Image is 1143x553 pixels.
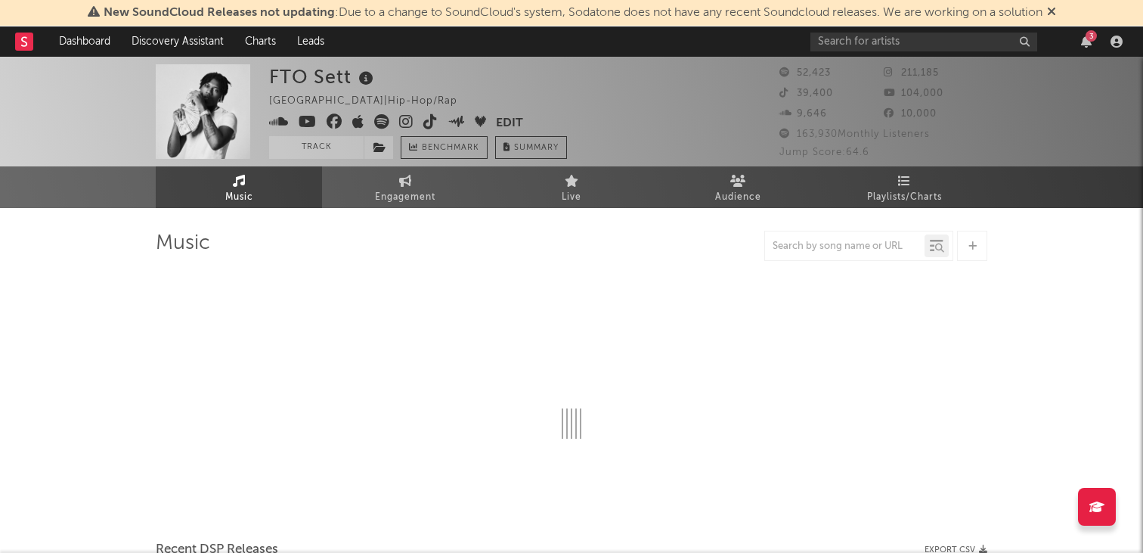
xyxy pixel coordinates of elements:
[884,68,939,78] span: 211,185
[821,166,987,208] a: Playlists/Charts
[401,136,488,159] a: Benchmark
[779,109,827,119] span: 9,646
[715,188,761,207] span: Audience
[867,188,942,207] span: Playlists/Charts
[779,129,930,139] span: 163,930 Monthly Listeners
[269,64,377,89] div: FTO Sett
[104,7,1042,19] span: : Due to a change to SoundCloud's system, Sodatone does not have any recent Soundcloud releases. ...
[225,188,253,207] span: Music
[810,33,1037,51] input: Search for artists
[121,26,234,57] a: Discovery Assistant
[765,241,925,253] input: Search by song name or URL
[514,144,559,152] span: Summary
[779,148,869,157] span: Jump Score: 64.6
[1047,7,1056,19] span: Dismiss
[884,89,943,98] span: 104,000
[48,26,121,57] a: Dashboard
[156,166,322,208] a: Music
[287,26,335,57] a: Leads
[1081,36,1092,48] button: 3
[884,109,937,119] span: 10,000
[104,7,335,19] span: New SoundCloud Releases not updating
[655,166,821,208] a: Audience
[779,89,833,98] span: 39,400
[495,136,567,159] button: Summary
[269,136,364,159] button: Track
[779,68,831,78] span: 52,423
[488,166,655,208] a: Live
[422,139,479,157] span: Benchmark
[375,188,435,207] span: Engagement
[234,26,287,57] a: Charts
[269,92,475,110] div: [GEOGRAPHIC_DATA] | Hip-Hop/Rap
[322,166,488,208] a: Engagement
[562,188,581,207] span: Live
[496,114,523,133] button: Edit
[1086,30,1097,42] div: 3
